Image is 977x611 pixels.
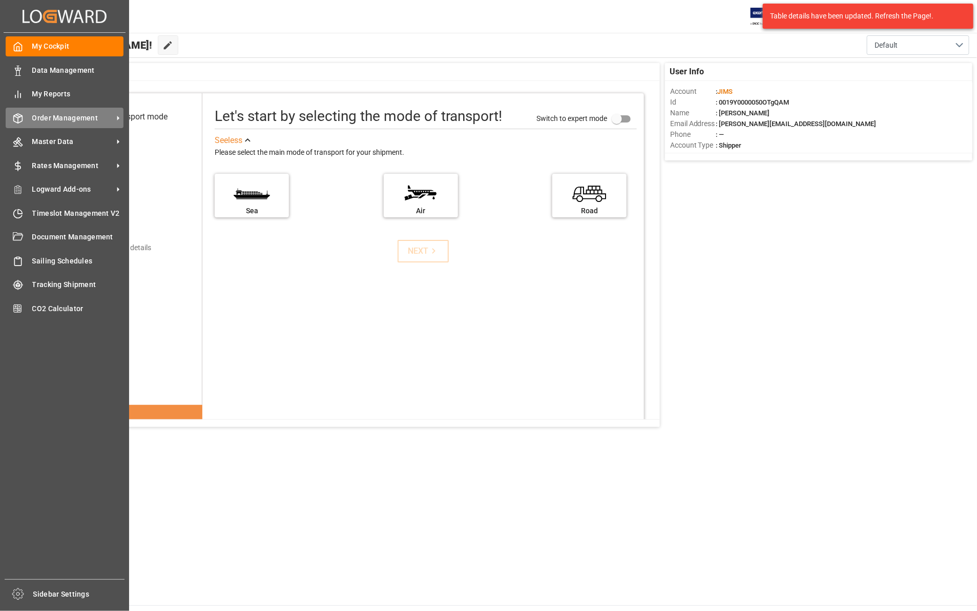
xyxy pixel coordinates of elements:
[43,35,153,55] span: Hello [PERSON_NAME]!
[32,303,124,314] span: CO2 Calculator
[6,60,123,80] a: Data Management
[32,184,113,195] span: Logward Add-ons
[670,129,716,140] span: Phone
[670,97,716,108] span: Id
[6,298,123,318] a: CO2 Calculator
[6,275,123,295] a: Tracking Shipment
[33,589,125,600] span: Sidebar Settings
[215,147,637,159] div: Please select the main mode of transport for your shipment.
[398,240,449,262] button: NEXT
[718,88,733,95] span: JIMS
[215,134,242,147] div: See less
[6,36,123,56] a: My Cockpit
[32,208,124,219] span: Timeslot Management V2
[408,245,439,257] div: NEXT
[670,118,716,129] span: Email Address
[875,40,898,51] span: Default
[32,232,124,242] span: Document Management
[670,140,716,151] span: Account Type
[32,65,124,76] span: Data Management
[670,66,704,78] span: User Info
[670,108,716,118] span: Name
[751,8,786,26] img: Exertis%20JAM%20-%20Email%20Logo.jpg_1722504956.jpg
[88,111,168,123] div: Select transport mode
[716,88,733,95] span: :
[536,114,607,123] span: Switch to expert mode
[87,242,151,253] div: Add shipping details
[32,136,113,147] span: Master Data
[670,86,716,97] span: Account
[6,203,123,223] a: Timeslot Management V2
[32,256,124,267] span: Sailing Schedules
[716,120,877,128] span: : [PERSON_NAME][EMAIL_ADDRESS][DOMAIN_NAME]
[6,84,123,104] a: My Reports
[867,35,969,55] button: open menu
[716,141,742,149] span: : Shipper
[32,113,113,124] span: Order Management
[716,109,770,117] span: : [PERSON_NAME]
[32,160,113,171] span: Rates Management
[770,11,959,22] div: Table details have been updated. Refresh the Page!.
[716,131,724,138] span: : —
[32,41,124,52] span: My Cockpit
[32,279,124,290] span: Tracking Shipment
[6,251,123,271] a: Sailing Schedules
[6,227,123,247] a: Document Management
[716,98,789,106] span: : 0019Y0000050OTgQAM
[32,89,124,99] span: My Reports
[220,206,284,216] div: Sea
[557,206,621,216] div: Road
[215,106,502,127] div: Let's start by selecting the mode of transport!
[389,206,453,216] div: Air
